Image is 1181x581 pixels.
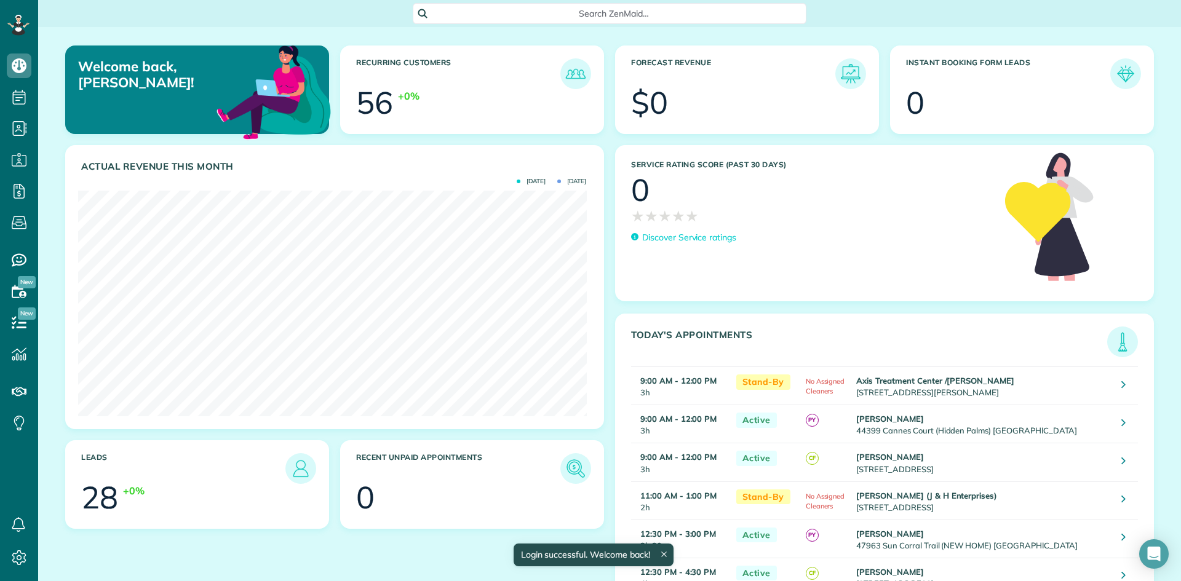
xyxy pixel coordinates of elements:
[214,31,333,151] img: dashboard_welcome-42a62b7d889689a78055ac9021e634bf52bae3f8056760290aed330b23ab8690.png
[658,205,672,227] span: ★
[736,374,790,390] span: Stand-By
[123,484,145,498] div: +0%
[631,520,730,558] td: 2h 30
[856,529,924,539] strong: [PERSON_NAME]
[557,178,586,184] span: [DATE]
[1113,61,1138,86] img: icon_form_leads-04211a6a04a5b2264e4ee56bc0799ec3eb69b7e499cbb523a139df1d13a81ae0.png
[631,58,835,89] h3: Forecast Revenue
[853,481,1112,520] td: [STREET_ADDRESS]
[631,205,645,227] span: ★
[736,566,777,581] span: Active
[806,377,845,395] span: No Assigned Cleaners
[631,160,993,169] h3: Service Rating score (past 30 days)
[563,456,588,481] img: icon_unpaid_appointments-47b8ce3997adf2238b356f14209ab4cced10bd1f174958f3ca8f1d0dd7fffeee.png
[18,276,36,288] span: New
[631,175,650,205] div: 0
[642,231,736,244] p: Discover Service ratings
[856,376,1014,385] strong: Axis Treatment Center /[PERSON_NAME]
[856,567,924,577] strong: [PERSON_NAME]
[631,231,736,244] a: Discover Service ratings
[640,376,717,385] strong: 9:00 AM - 12:00 PM
[856,414,924,424] strong: [PERSON_NAME]
[856,452,924,462] strong: [PERSON_NAME]
[640,567,716,577] strong: 12:30 PM - 4:30 PM
[806,414,819,427] span: PY
[631,87,668,118] div: $0
[78,58,245,91] p: Welcome back, [PERSON_NAME]!
[81,453,285,484] h3: Leads
[685,205,699,227] span: ★
[736,528,777,543] span: Active
[640,414,717,424] strong: 9:00 AM - 12:00 PM
[853,443,1112,481] td: [STREET_ADDRESS]
[640,491,717,500] strong: 11:00 AM - 1:00 PM
[838,61,863,86] img: icon_forecast_revenue-8c13a41c7ed35a8dcfafea3cbb826a0462acb37728057bba2d056411b612bbbe.png
[906,58,1110,89] h3: Instant Booking Form Leads
[356,58,560,89] h3: Recurring Customers
[517,178,546,184] span: [DATE]
[853,520,1112,558] td: 47963 Sun Corral Trail (NEW HOME) [GEOGRAPHIC_DATA]
[631,405,730,443] td: 3h
[513,543,673,566] div: Login successful. Welcome back!
[736,451,777,466] span: Active
[1110,330,1135,354] img: icon_todays_appointments-901f7ab196bb0bea1936b74009e4eb5ffbc2d2711fa7634e0d609ed5ef32b18b.png
[1139,539,1169,569] div: Open Intercom Messenger
[672,205,685,227] span: ★
[853,405,1112,443] td: 44399 Cannes Court (Hidden Palms) [GEOGRAPHIC_DATA]
[81,161,591,172] h3: Actual Revenue this month
[631,443,730,481] td: 3h
[806,492,845,510] span: No Assigned Cleaners
[631,481,730,520] td: 2h
[563,61,588,86] img: icon_recurring_customers-cf858462ba22bcd05b5a5880d41d6543d210077de5bb9ebc9590e49fd87d84ed.png
[640,452,717,462] strong: 9:00 AM - 12:00 PM
[736,413,777,428] span: Active
[398,89,420,103] div: +0%
[853,367,1112,405] td: [STREET_ADDRESS][PERSON_NAME]
[806,452,819,465] span: CF
[631,367,730,405] td: 3h
[288,456,313,481] img: icon_leads-1bed01f49abd5b7fead27621c3d59655bb73ed531f8eeb49469d10e621d6b896.png
[356,87,393,118] div: 56
[645,205,658,227] span: ★
[356,453,560,484] h3: Recent unpaid appointments
[736,489,790,505] span: Stand-By
[906,87,925,118] div: 0
[18,307,36,320] span: New
[806,529,819,542] span: PY
[806,567,819,580] span: CF
[856,491,997,500] strong: [PERSON_NAME] (J & H Enterprises)
[81,482,118,513] div: 28
[631,330,1107,357] h3: Today's Appointments
[356,482,375,513] div: 0
[640,529,716,539] strong: 12:30 PM - 3:00 PM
